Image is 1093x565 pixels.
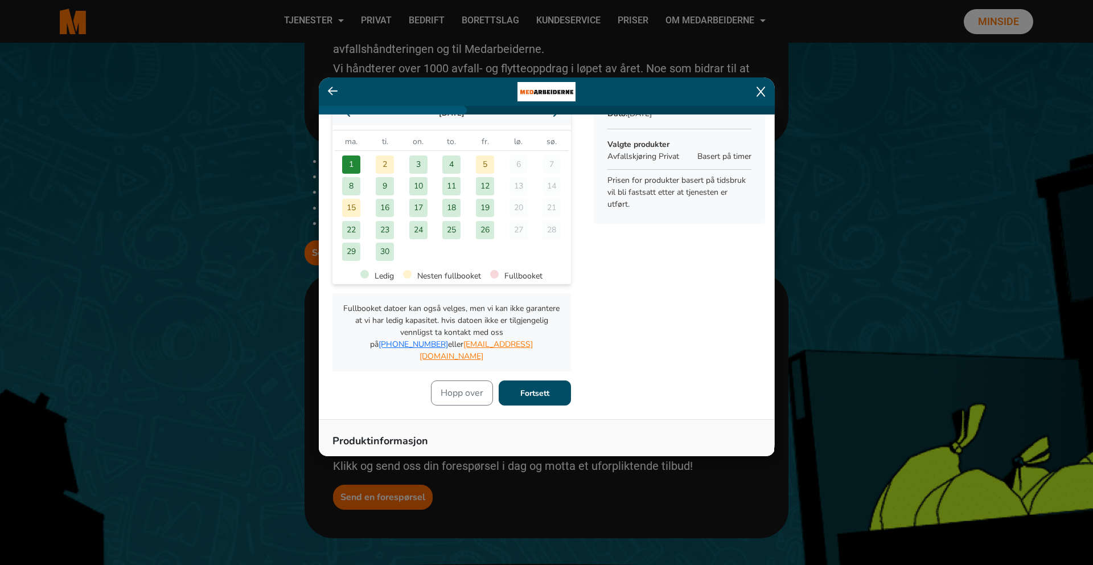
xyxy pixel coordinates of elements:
div: 12 [476,177,494,195]
div: 29 [342,243,360,261]
b: Dato: [607,108,627,119]
div: 22 [342,221,360,239]
div: tirsdag 2. september 2025 [368,154,402,175]
div: 4 [442,155,461,174]
div: onsdag 3. september 2025 [401,154,435,175]
div: torsdag 18. september 2025 [435,197,469,219]
div: torsdag 25. september 2025 [435,219,469,241]
div: mandag 22. september 2025 [335,219,368,241]
div: 5 [476,155,494,174]
div: tirsdag 16. september 2025 [368,197,402,219]
div: onsdag 10. september 2025 [401,175,435,197]
div: fredag 5. september 2025 [469,154,502,175]
span: Ledig [375,270,394,282]
div: 10 [409,177,428,195]
a: [EMAIL_ADDRESS][DOMAIN_NAME] [420,339,533,362]
p: Hva er ikke inkludert? [332,453,754,465]
div: ti. [368,133,402,151]
div: 18 [442,199,461,217]
div: tirsdag 23. september 2025 [368,219,402,241]
div: 26 [476,221,494,239]
span: Basert på timer [697,150,751,162]
div: to. [435,133,469,151]
img: bacdd172-0455-430b-bf8f-cf411a8648e0 [517,77,576,106]
p: Fullbooket datoer kan også velges, men vi kan ikke garantere at vi har ledig kapasitet. hvis dato... [342,302,562,362]
div: 19 [476,199,494,217]
div: onsdag 17. september 2025 [401,197,435,219]
div: on. [401,133,435,151]
span: Fullbooket [504,270,543,282]
div: mandag 8. september 2025 [335,175,368,197]
div: 24 [409,221,428,239]
div: torsdag 11. september 2025 [435,175,469,197]
div: 1 [342,155,360,174]
b: Fortsett [520,388,549,399]
span: Nesten fullbooket [417,270,481,282]
div: tirsdag 30. september 2025 [368,241,402,263]
div: mandag 15. september 2025 [335,197,368,219]
div: 9 [376,177,394,195]
div: onsdag 24. september 2025 [401,219,435,241]
div: sø. [535,133,569,151]
p: Prisen for produkter basert på tidsbruk vil bli fastsatt etter at tjenesten er utført. [607,174,751,210]
div: 17 [409,199,428,217]
button: Fortsett [499,380,571,406]
a: [PHONE_NUMBER] [379,339,448,350]
div: 2 [376,155,394,174]
div: 15 [342,199,360,217]
div: mandag 1. september 2025 [335,154,368,175]
div: 25 [442,221,461,239]
div: mandag 29. september 2025 [335,241,368,263]
div: ma. [335,133,368,151]
div: 3 [409,155,428,174]
p: Avfallskjøring Privat [607,150,692,162]
div: 8 [342,177,360,195]
div: tirsdag 9. september 2025 [368,175,402,197]
div: fredag 12. september 2025 [469,175,502,197]
div: 16 [376,199,394,217]
span: ▲ [754,455,761,465]
b: Valgte produkter [607,139,669,150]
div: fr. [469,133,502,151]
p: Produktinformasjon [332,433,761,453]
div: fredag 19. september 2025 [469,197,502,219]
div: torsdag 4. september 2025 [435,154,469,175]
button: Hopp over [431,380,493,406]
div: fredag 26. september 2025 [469,219,502,241]
div: 23 [376,221,394,239]
div: 11 [442,177,461,195]
div: lø. [502,133,535,151]
div: 30 [376,243,394,261]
